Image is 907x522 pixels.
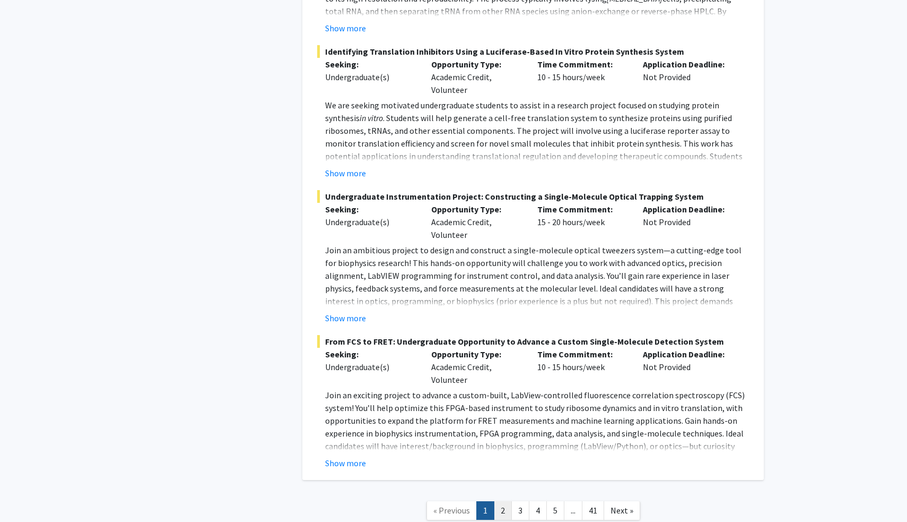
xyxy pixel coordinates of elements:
[8,474,45,514] iframe: Chat
[317,45,749,58] span: Identifying Translation Inhibitors Using a Luciferase-Based In Vitro Protein Synthesis System
[433,505,470,516] span: « Previous
[604,501,640,520] a: Next
[476,501,494,520] a: 1
[325,348,415,361] p: Seeking:
[635,203,741,241] div: Not Provided
[635,348,741,386] div: Not Provided
[325,203,415,216] p: Seeking:
[423,348,529,386] div: Academic Credit, Volunteer
[537,203,627,216] p: Time Commitment:
[431,348,521,361] p: Opportunity Type:
[431,58,521,71] p: Opportunity Type:
[325,22,366,35] button: Show more
[325,390,745,477] span: Join an exciting project to advance a custom-built, LabView-controlled fluorescence correlation s...
[325,113,743,174] span: . Students will help generate a cell-free translation system to synthesize proteins using purifie...
[317,335,749,348] span: From FCS to FRET: Undergraduate Opportunity to Advance a Custom Single-Molecule Detection System
[529,58,635,96] div: 10 - 15 hours/week
[611,505,633,516] span: Next »
[325,100,719,123] span: We are seeking motivated undergraduate students to assist in a research project focused on studyi...
[537,58,627,71] p: Time Commitment:
[325,167,366,179] button: Show more
[643,58,733,71] p: Application Deadline:
[325,58,415,71] p: Seeking:
[325,457,366,469] button: Show more
[643,203,733,216] p: Application Deadline:
[635,58,741,96] div: Not Provided
[529,501,547,520] a: 4
[529,203,635,241] div: 15 - 20 hours/week
[546,501,564,520] a: 5
[325,71,415,83] div: Undergraduate(s)
[325,312,366,324] button: Show more
[325,361,415,373] div: Undergraduate(s)
[529,348,635,386] div: 10 - 15 hours/week
[360,113,383,123] em: in vitro
[537,348,627,361] p: Time Commitment:
[643,348,733,361] p: Application Deadline:
[511,501,529,520] a: 3
[426,501,477,520] a: Previous Page
[423,58,529,96] div: Academic Credit, Volunteer
[571,505,575,516] span: ...
[431,203,521,216] p: Opportunity Type:
[423,203,529,241] div: Academic Credit, Volunteer
[325,245,744,332] span: Join an ambitious project to design and construct a single-molecule optical tweezers system—a cut...
[494,501,512,520] a: 2
[325,216,415,228] div: Undergraduate(s)
[317,190,749,203] span: Undergraduate Instrumentation Project: Constructing a Single-Molecule Optical Trapping System
[582,501,604,520] a: 41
